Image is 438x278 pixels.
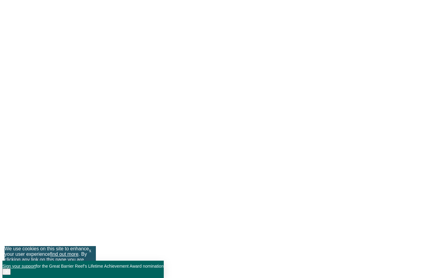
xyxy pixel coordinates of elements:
div: We use cookies on this site to enhance your user experience . By clicking any link on this page y... [5,246,96,268]
span: for the Great Barrier Reef’s Lifetime Achievement Award nomination [2,264,164,269]
a: find out more [50,252,78,257]
a: Sign your support [2,264,36,269]
button: Close [2,269,11,275]
a: x [86,245,94,256]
